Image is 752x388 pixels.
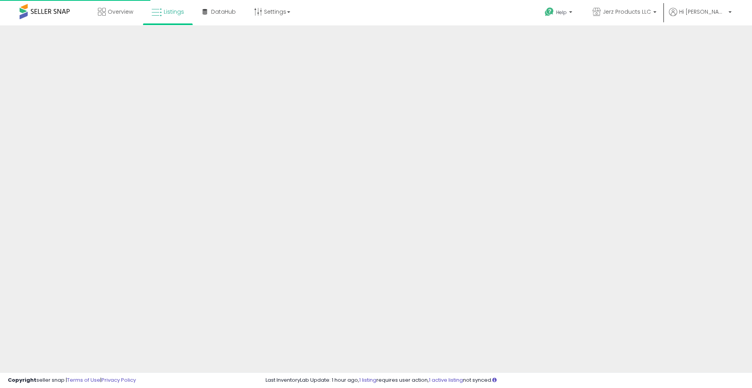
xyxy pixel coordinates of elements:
[164,8,184,16] span: Listings
[679,8,726,16] span: Hi [PERSON_NAME]
[556,9,567,16] span: Help
[108,8,133,16] span: Overview
[539,1,580,25] a: Help
[544,7,554,17] i: Get Help
[669,8,732,25] a: Hi [PERSON_NAME]
[211,8,236,16] span: DataHub
[603,8,651,16] span: Jerz Products LLC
